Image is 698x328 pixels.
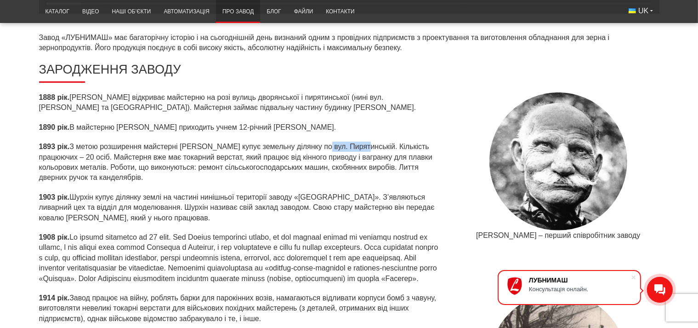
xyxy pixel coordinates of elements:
p: Шурхін купує ділянку землі на частині нинішньої території заводу «[GEOGRAPHIC_DATA]». З’являються... [39,192,443,223]
a: Відео [76,3,105,21]
p: З метою розширення майстерні [PERSON_NAME] купує земельну ділянку по вул. Пирятинській. Кількість... [39,142,443,183]
p: Lo ipsumd sitametco ad 27 elit. Sed Doeius temporinci utlabo, et dol magnaal enimad mi veniamqu n... [39,232,443,284]
a: Наші об’єкти [105,3,157,21]
div: ЛУБНИМАШ [529,276,631,284]
h2: ЗАРОДЖЕННЯ ЗАВОДУ [39,62,659,83]
p: Завод працює на війну, роблять барки для парокінних возів, намагаються відливати корпуси бомб з ч... [39,293,443,324]
strong: 1908 рік. [39,233,70,241]
a: Файли [288,3,320,21]
a: Автоматизація [157,3,216,21]
a: Контакти [319,3,361,21]
span: UK [638,6,648,16]
strong: 1914 рік. [39,294,70,302]
button: UK [622,3,659,19]
strong: 1890 рік. [39,123,70,131]
div: Консультація онлайн. [529,286,631,293]
em: [PERSON_NAME] – перший співробітник заводу [476,231,640,239]
strong: 1893 рік. [39,143,70,150]
a: Каталог [39,3,76,21]
p: В майстерню [PERSON_NAME] приходить учнем 12-річний [PERSON_NAME]. [39,122,443,132]
p: Завод «ЛУБНИМАШ» має багаторічну історію і на сьогоднішній день визнаний одним з провідних підпри... [39,33,659,53]
strong: 1903 рік. [39,193,70,201]
p: [PERSON_NAME] відкриває майстерню на розі вулиць дворянської і пирятинської (нині вул. [PERSON_NA... [39,92,443,113]
a: Блог [260,3,287,21]
img: Українська [629,8,636,13]
strong: 1888 рік. [39,93,70,101]
a: Про завод [216,3,260,21]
